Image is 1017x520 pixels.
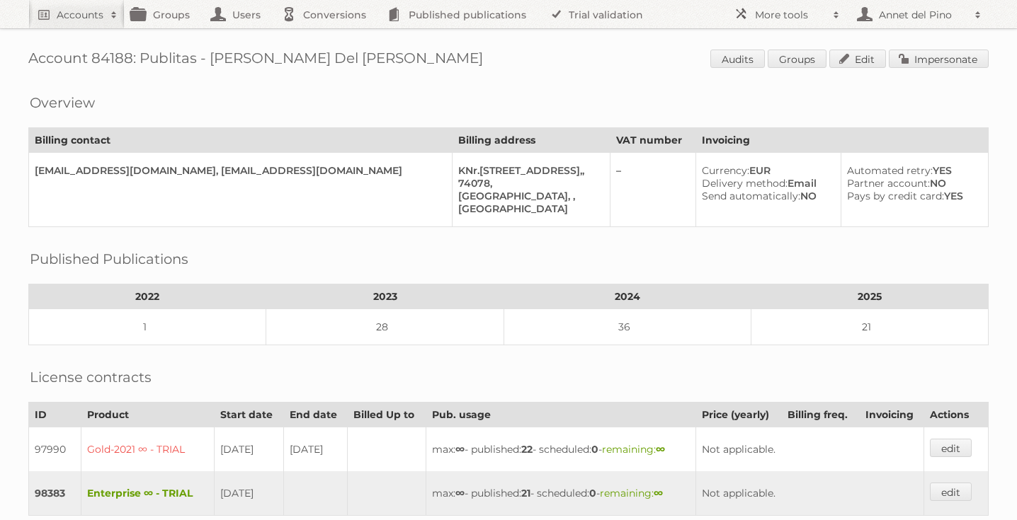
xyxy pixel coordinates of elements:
[695,128,988,153] th: Invoicing
[458,190,598,202] div: [GEOGRAPHIC_DATA], ,
[930,439,972,457] a: edit
[710,50,765,68] a: Audits
[81,471,214,516] td: Enterprise ∞ - TRIAL
[266,309,504,345] td: 28
[458,164,598,177] div: KNr.[STREET_ADDRESS],,
[426,403,696,427] th: Pub. usage
[768,50,826,68] a: Groups
[81,403,214,427] th: Product
[847,177,930,190] span: Partner account:
[81,427,214,472] td: Gold-2021 ∞ - TRIAL
[348,403,426,427] th: Billed Up to
[57,8,103,22] h2: Accounts
[29,403,81,427] th: ID
[751,284,988,309] th: 2025
[600,487,663,499] span: remaining:
[875,8,967,22] h2: Annet del Pino
[30,366,152,388] h2: License contracts
[696,403,782,427] th: Price (yearly)
[214,403,283,427] th: Start date
[696,427,924,472] td: Not applicable.
[426,427,696,472] td: max: - published: - scheduled: -
[504,284,751,309] th: 2024
[458,202,598,215] div: [GEOGRAPHIC_DATA]
[521,443,533,456] strong: 22
[30,92,95,113] h2: Overview
[702,177,788,190] span: Delivery method:
[930,483,972,501] a: edit
[847,177,977,190] div: NO
[847,164,933,177] span: Automated retry:
[29,427,81,472] td: 97990
[29,471,81,516] td: 98383
[702,177,830,190] div: Email
[30,248,188,270] h2: Published Publications
[283,403,347,427] th: End date
[610,153,695,227] td: –
[751,309,988,345] td: 21
[452,128,610,153] th: Billing address
[889,50,989,68] a: Impersonate
[28,50,989,71] h1: Account 84188: Publitas - [PERSON_NAME] Del [PERSON_NAME]
[782,403,860,427] th: Billing freq.
[702,190,830,202] div: NO
[589,487,596,499] strong: 0
[591,443,598,456] strong: 0
[214,471,283,516] td: [DATE]
[696,471,924,516] td: Not applicable.
[214,427,283,472] td: [DATE]
[924,403,989,427] th: Actions
[35,164,441,177] div: [EMAIL_ADDRESS][DOMAIN_NAME], [EMAIL_ADDRESS][DOMAIN_NAME]
[847,190,977,202] div: YES
[29,284,266,309] th: 2022
[847,190,944,202] span: Pays by credit card:
[702,164,830,177] div: EUR
[859,403,924,427] th: Invoicing
[458,177,598,190] div: 74078,
[847,164,977,177] div: YES
[602,443,665,456] span: remaining:
[504,309,751,345] td: 36
[455,443,465,456] strong: ∞
[610,128,695,153] th: VAT number
[656,443,665,456] strong: ∞
[702,164,749,177] span: Currency:
[29,128,453,153] th: Billing contact
[755,8,826,22] h2: More tools
[702,190,800,202] span: Send automatically:
[29,309,266,345] td: 1
[455,487,465,499] strong: ∞
[426,471,696,516] td: max: - published: - scheduled: -
[266,284,504,309] th: 2023
[283,427,347,472] td: [DATE]
[829,50,886,68] a: Edit
[521,487,530,499] strong: 21
[654,487,663,499] strong: ∞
